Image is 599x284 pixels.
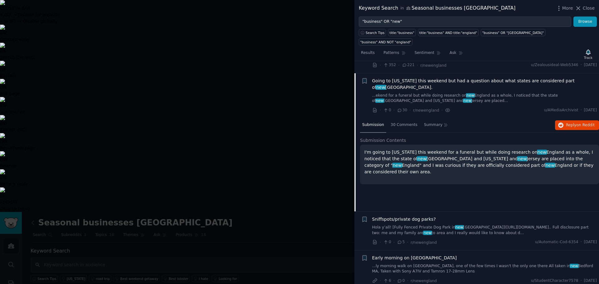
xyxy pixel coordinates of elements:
[372,255,457,261] a: Early morning on [GEOGRAPHIC_DATA]
[581,239,582,245] span: ·
[455,225,464,229] span: new
[423,231,432,235] span: new
[411,240,437,245] span: r/newengland
[380,239,381,246] span: ·
[372,225,597,236] a: Hola y’all! [Fully Fenced Private Dog Park innew[GEOGRAPHIC_DATA]]([URL][DOMAIN_NAME].. Full disc...
[581,278,582,284] span: ·
[383,239,391,245] span: 0
[407,239,408,246] span: ·
[535,239,578,245] span: u/Automatic-Cod-6354
[531,278,578,284] span: u/StudentCharacter7578
[570,264,579,268] span: new
[397,278,405,284] span: 0
[411,279,437,283] span: r/newengland
[372,263,597,274] a: ...ly morning walk on [GEOGRAPHIC_DATA], one of the few times I wasn't the only one there All tak...
[397,239,405,245] span: 5
[407,277,408,284] span: ·
[584,239,597,245] span: [DATE]
[380,277,381,284] span: ·
[383,278,391,284] span: 6
[393,239,395,246] span: ·
[584,278,597,284] span: [DATE]
[372,216,436,223] a: Sniffspots/private dog parks?
[393,277,395,284] span: ·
